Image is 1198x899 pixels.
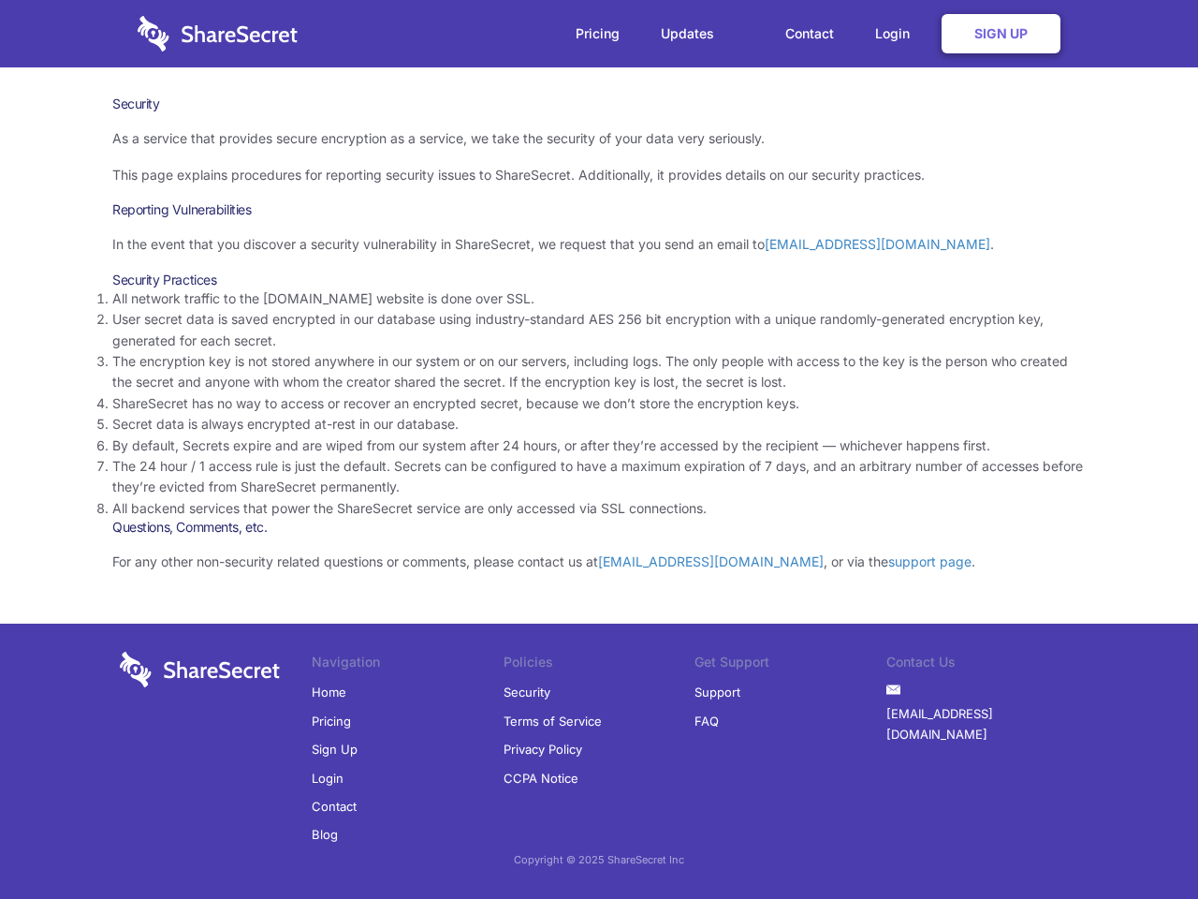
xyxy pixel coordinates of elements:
[112,309,1086,351] li: User secret data is saved encrypted in our database using industry-standard AES 256 bit encryptio...
[504,735,582,763] a: Privacy Policy
[112,201,1086,218] h3: Reporting Vulnerabilities
[112,351,1086,393] li: The encryption key is not stored anywhere in our system or on our servers, including logs. The on...
[504,764,578,792] a: CCPA Notice
[312,707,351,735] a: Pricing
[886,652,1078,678] li: Contact Us
[312,820,338,848] a: Blog
[694,707,719,735] a: FAQ
[112,165,1086,185] p: This page explains procedures for reporting security issues to ShareSecret. Additionally, it prov...
[504,707,602,735] a: Terms of Service
[112,456,1086,498] li: The 24 hour / 1 access rule is just the default. Secrets can be configured to have a maximum expi...
[112,519,1086,536] h3: Questions, Comments, etc.
[312,652,504,678] li: Navigation
[112,498,1086,519] li: All backend services that power the ShareSecret service are only accessed via SSL connections.
[112,128,1086,149] p: As a service that provides secure encryption as a service, we take the security of your data very...
[694,678,740,706] a: Support
[112,288,1086,309] li: All network traffic to the [DOMAIN_NAME] website is done over SSL.
[312,764,343,792] a: Login
[856,5,938,63] a: Login
[767,5,853,63] a: Contact
[557,5,638,63] a: Pricing
[112,272,1086,288] h3: Security Practices
[112,435,1086,456] li: By default, Secrets expire and are wiped from our system after 24 hours, or after they’re accesse...
[598,553,824,569] a: [EMAIL_ADDRESS][DOMAIN_NAME]
[120,652,280,687] img: logo-wordmark-white-trans-d4663122ce5f474addd5e946df7df03e33cb6a1c49d2221995e7729f52c070b2.svg
[694,652,886,678] li: Get Support
[888,553,972,569] a: support page
[942,14,1060,53] a: Sign Up
[112,393,1086,414] li: ShareSecret has no way to access or recover an encrypted secret, because we don’t store the encry...
[765,236,990,252] a: [EMAIL_ADDRESS][DOMAIN_NAME]
[312,735,358,763] a: Sign Up
[312,792,357,820] a: Contact
[112,552,1086,572] p: For any other non-security related questions or comments, please contact us at , or via the .
[112,96,1086,112] h1: Security
[138,16,298,52] img: logo-wordmark-white-trans-d4663122ce5f474addd5e946df7df03e33cb6a1c49d2221995e7729f52c070b2.svg
[504,652,695,678] li: Policies
[312,678,346,706] a: Home
[112,234,1086,255] p: In the event that you discover a security vulnerability in ShareSecret, we request that you send ...
[112,414,1086,435] li: Secret data is always encrypted at-rest in our database.
[504,678,550,706] a: Security
[886,700,1078,749] a: [EMAIL_ADDRESS][DOMAIN_NAME]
